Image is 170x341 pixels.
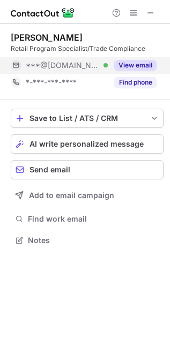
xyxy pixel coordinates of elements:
[11,186,164,205] button: Add to email campaign
[11,134,164,154] button: AI write personalized message
[11,233,164,248] button: Notes
[28,214,159,224] span: Find work email
[29,191,114,200] span: Add to email campaign
[11,160,164,179] button: Send email
[29,140,144,148] span: AI write personalized message
[11,6,75,19] img: ContactOut v5.3.10
[26,60,100,70] span: ***@[DOMAIN_NAME]
[29,165,70,174] span: Send email
[11,109,164,128] button: save-profile-one-click
[11,32,83,43] div: [PERSON_NAME]
[114,77,157,88] button: Reveal Button
[28,236,159,245] span: Notes
[11,211,164,226] button: Find work email
[11,44,164,54] div: Retail Program Specialist/Trade Compliance
[29,114,145,123] div: Save to List / ATS / CRM
[114,60,157,71] button: Reveal Button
